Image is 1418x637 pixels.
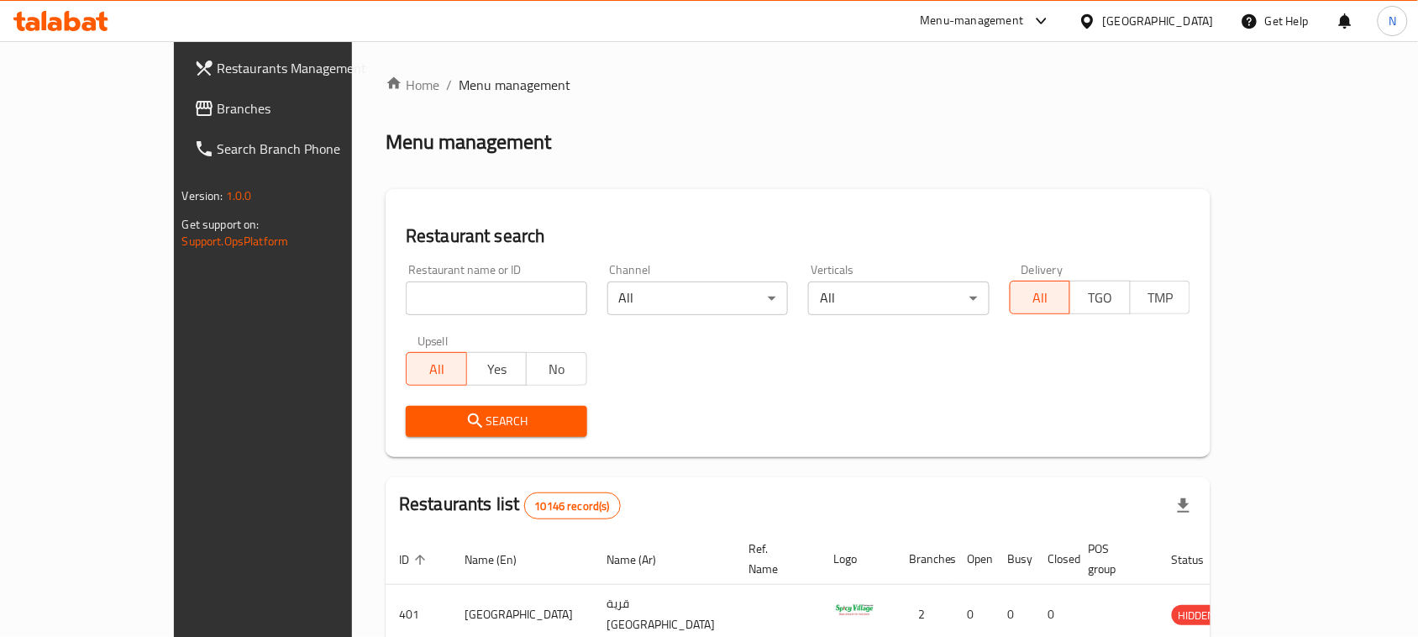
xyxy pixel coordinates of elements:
[446,75,452,95] li: /
[465,550,538,570] span: Name (En)
[406,224,1190,249] h2: Restaurant search
[386,75,1211,95] nav: breadcrumb
[226,185,252,207] span: 1.0.0
[525,498,620,514] span: 10146 record(s)
[524,492,621,519] div: Total records count
[1389,12,1396,30] span: N
[181,48,411,88] a: Restaurants Management
[218,139,397,159] span: Search Branch Phone
[386,129,551,155] h2: Menu management
[1010,281,1071,314] button: All
[1130,281,1191,314] button: TMP
[1172,605,1222,625] div: HIDDEN
[808,282,990,315] div: All
[1077,286,1124,310] span: TGO
[533,357,580,382] span: No
[459,75,570,95] span: Menu management
[182,213,260,235] span: Get support on:
[1035,534,1075,585] th: Closed
[182,230,289,252] a: Support.OpsPlatform
[182,185,223,207] span: Version:
[413,357,460,382] span: All
[748,539,800,579] span: Ref. Name
[181,129,411,169] a: Search Branch Phone
[399,492,621,519] h2: Restaurants list
[399,550,431,570] span: ID
[1103,12,1214,30] div: [GEOGRAPHIC_DATA]
[954,534,995,585] th: Open
[607,282,789,315] div: All
[1172,550,1226,570] span: Status
[218,98,397,118] span: Branches
[419,411,574,432] span: Search
[386,75,439,95] a: Home
[406,352,467,386] button: All
[1137,286,1184,310] span: TMP
[895,534,954,585] th: Branches
[820,534,895,585] th: Logo
[1069,281,1131,314] button: TGO
[1021,264,1063,276] label: Delivery
[833,590,875,632] img: Spicy Village
[1017,286,1064,310] span: All
[474,357,521,382] span: Yes
[1172,606,1222,625] span: HIDDEN
[181,88,411,129] a: Branches
[418,335,449,347] label: Upsell
[406,406,587,437] button: Search
[466,352,528,386] button: Yes
[1163,486,1204,526] div: Export file
[406,282,587,315] input: Search for restaurant name or ID..
[218,58,397,78] span: Restaurants Management
[921,11,1024,31] div: Menu-management
[526,352,587,386] button: No
[1089,539,1138,579] span: POS group
[607,550,678,570] span: Name (Ar)
[995,534,1035,585] th: Busy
